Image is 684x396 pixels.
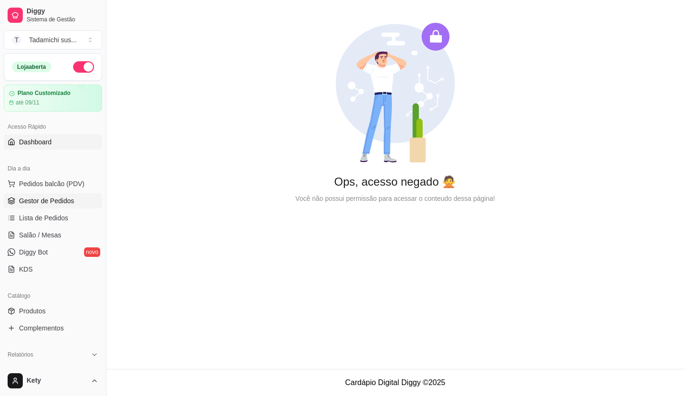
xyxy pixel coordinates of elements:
[8,351,33,358] span: Relatórios
[18,90,70,97] article: Plano Customizado
[4,161,102,176] div: Dia a dia
[4,119,102,134] div: Acesso Rápido
[4,362,102,377] a: Relatórios de vendas
[19,306,46,316] span: Produtos
[4,262,102,277] a: KDS
[4,4,102,27] a: DiggySistema de Gestão
[4,210,102,226] a: Lista de Pedidos
[27,7,98,16] span: Diggy
[19,230,61,240] span: Salão / Mesas
[4,303,102,319] a: Produtos
[29,35,76,45] div: Tadamichi sus ...
[4,176,102,191] button: Pedidos balcão (PDV)
[16,99,39,106] article: até 09/11
[4,193,102,208] a: Gestor de Pedidos
[4,369,102,392] button: Kety
[106,369,684,396] footer: Cardápio Digital Diggy © 2025
[12,35,21,45] span: T
[19,179,85,189] span: Pedidos balcão (PDV)
[19,137,52,147] span: Dashboard
[4,288,102,303] div: Catálogo
[19,213,68,223] span: Lista de Pedidos
[19,365,82,375] span: Relatórios de vendas
[122,193,669,204] div: Você não possui permissão para acessar o conteudo dessa página!
[27,16,98,23] span: Sistema de Gestão
[4,85,102,112] a: Plano Customizadoaté 09/11
[122,174,669,189] div: Ops, acesso negado 🙅
[4,30,102,49] button: Select a team
[4,321,102,336] a: Complementos
[73,61,94,73] button: Alterar Status
[27,377,87,385] span: Kety
[4,245,102,260] a: Diggy Botnovo
[19,323,64,333] span: Complementos
[12,62,51,72] div: Loja aberta
[19,196,74,206] span: Gestor de Pedidos
[4,134,102,150] a: Dashboard
[19,247,48,257] span: Diggy Bot
[4,227,102,243] a: Salão / Mesas
[19,264,33,274] span: KDS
